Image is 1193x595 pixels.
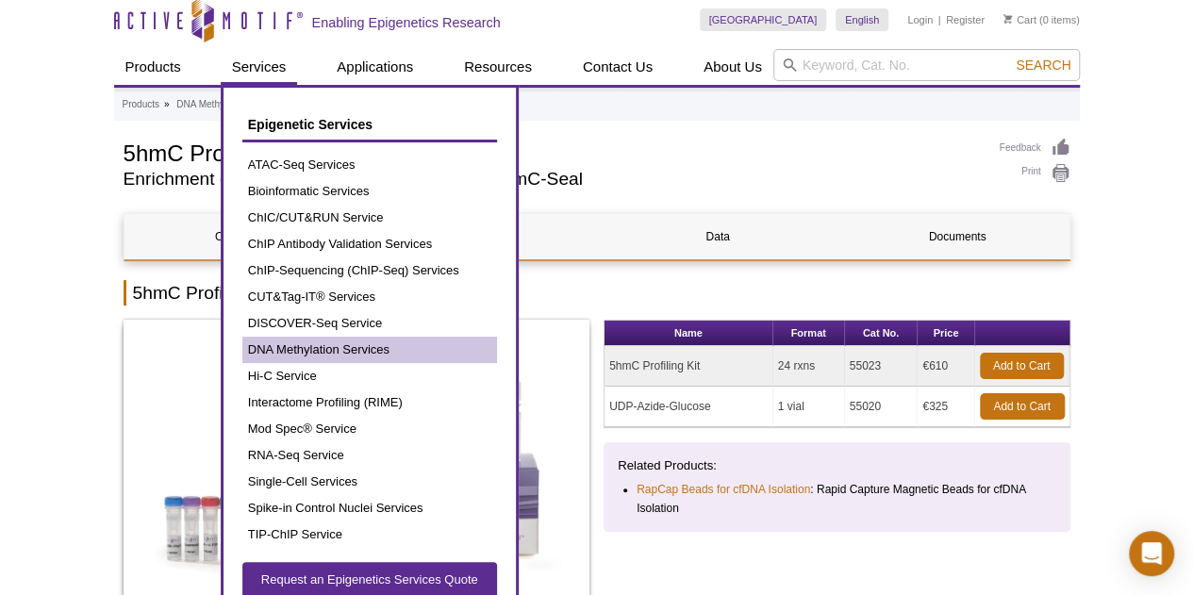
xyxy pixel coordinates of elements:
[242,442,497,469] a: RNA-Seq Service
[221,49,298,85] a: Services
[605,346,773,387] td: 5hmC Profiling Kit
[572,49,664,85] a: Contact Us
[124,138,981,166] h1: 5hmC Profiling Kit
[845,346,919,387] td: 55023
[980,393,1065,420] a: Add to Cart
[176,96,246,113] a: DNA Methylation
[242,469,497,495] a: Single-Cell Services
[938,8,941,31] li: |
[242,416,497,442] a: Mod Spec® Service
[312,14,501,31] h2: Enabling Epigenetics Research
[1016,58,1070,73] span: Search
[843,214,1072,259] a: Documents
[1000,138,1070,158] a: Feedback
[1003,8,1080,31] li: (0 items)
[164,99,170,109] li: »
[1010,57,1076,74] button: Search
[242,257,497,284] a: ChIP-Sequencing (ChIP-Seq) Services
[123,96,159,113] a: Products
[248,117,373,132] span: Epigenetic Services
[242,178,497,205] a: Bioinformatic Services
[242,337,497,363] a: DNA Methylation Services
[605,387,773,427] td: UDP-Azide-Glucose
[773,321,845,346] th: Format
[605,321,773,346] th: Name
[1003,13,1036,26] a: Cart
[692,49,773,85] a: About Us
[1000,163,1070,184] a: Print
[124,214,354,259] a: Overview
[836,8,888,31] a: English
[907,13,933,26] a: Login
[124,171,981,188] h2: Enrichment of 5-hydroxymethylcytosine using 5hmC-Seal
[453,49,543,85] a: Resources
[242,389,497,416] a: Interactome Profiling (RIME)
[242,152,497,178] a: ATAC-Seq Services
[637,480,1039,518] li: : Rapid Capture Magnetic Beads for cfDNA Isolation
[1129,531,1174,576] div: Open Intercom Messenger
[773,49,1080,81] input: Keyword, Cat. No.
[773,387,845,427] td: 1 vial
[242,310,497,337] a: DISCOVER-Seq Service
[242,231,497,257] a: ChIP Antibody Validation Services
[700,8,827,31] a: [GEOGRAPHIC_DATA]
[946,13,985,26] a: Register
[1003,14,1012,24] img: Your Cart
[918,387,974,427] td: €325
[618,456,1056,475] p: Related Products:
[242,107,497,142] a: Epigenetic Services
[242,495,497,521] a: Spike-in Control Nuclei Services
[242,284,497,310] a: CUT&Tag-IT® Services
[242,363,497,389] a: Hi-C Service
[980,353,1064,379] a: Add to Cart
[918,346,974,387] td: €610
[242,521,497,548] a: TIP-ChIP Service
[637,480,810,499] a: RapCap Beads for cfDNA Isolation
[773,346,845,387] td: 24 rxns
[604,214,833,259] a: Data
[845,321,919,346] th: Cat No.
[242,205,497,231] a: ChIC/CUT&RUN Service
[845,387,919,427] td: 55020
[124,280,1070,306] h2: 5hmC Profiling Kit Overview
[918,321,974,346] th: Price
[325,49,424,85] a: Applications
[114,49,192,85] a: Products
